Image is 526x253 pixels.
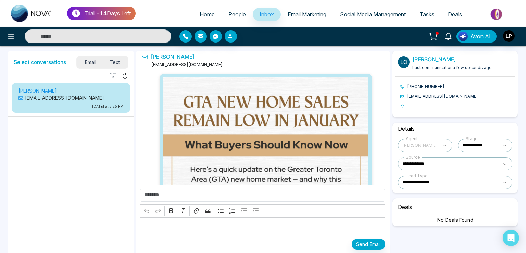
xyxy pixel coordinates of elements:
a: [PERSON_NAME] [151,53,195,60]
img: User Avatar [503,30,515,42]
span: Lokesh Pay [402,141,438,149]
h6: Deals [395,201,515,213]
div: Lead Type [404,173,429,179]
span: Tasks [419,11,434,18]
a: Home [193,8,222,21]
span: Email [78,58,103,67]
h5: Select conversations [14,59,66,65]
span: Home [200,11,215,18]
p: [EMAIL_ADDRESS][DOMAIN_NAME] [18,94,123,101]
div: Editor toolbar [140,204,385,218]
span: Text [103,58,127,67]
a: Deals [441,8,469,21]
span: Social Media Management [340,11,406,18]
img: Lead Flow [458,32,468,41]
div: Agent [404,136,419,142]
span: Last communication a few seconds ago [412,65,492,70]
div: Source [404,154,422,160]
p: Trial - 14 Days Left [84,9,131,17]
span: Deals [448,11,462,18]
p: [DATE] at 8:25 PM [18,104,123,109]
img: Market-place.gif [472,7,522,22]
span: Avon AI [470,32,491,40]
span: People [228,11,246,18]
a: [PERSON_NAME] [412,56,456,63]
li: [EMAIL_ADDRESS][DOMAIN_NAME] [400,93,515,99]
a: Tasks [413,8,441,21]
span: Inbox [260,11,274,18]
li: [PHONE_NUMBER] [400,84,515,90]
button: Send Email [352,239,385,250]
div: Editor editing area: main [140,217,385,236]
a: Social Media Management [333,8,413,21]
span: [EMAIL_ADDRESS][DOMAIN_NAME] [150,62,223,67]
div: Stage [464,136,479,142]
img: Nova CRM Logo [11,5,52,22]
a: Email Marketing [281,8,333,21]
div: No Deals Found [395,216,515,224]
p: [PERSON_NAME] [18,87,123,94]
h6: Details [395,123,515,135]
a: People [222,8,253,21]
div: Open Intercom Messenger [503,230,519,246]
span: Email Marketing [288,11,326,18]
button: Avon AI [456,30,497,43]
p: Lo [398,56,410,68]
a: Inbox [253,8,281,21]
